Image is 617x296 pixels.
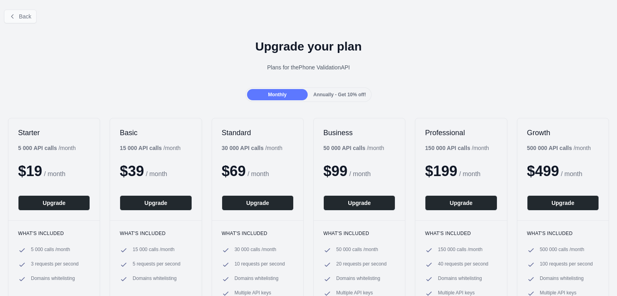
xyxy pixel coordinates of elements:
[527,163,559,179] span: $ 499
[323,163,347,179] span: $ 99
[222,144,282,152] div: / month
[425,163,457,179] span: $ 199
[527,144,591,152] div: / month
[425,144,489,152] div: / month
[222,128,294,138] h2: Standard
[527,128,599,138] h2: Growth
[323,144,384,152] div: / month
[323,128,395,138] h2: Business
[425,128,497,138] h2: Professional
[425,145,470,151] b: 150 000 API calls
[222,163,246,179] span: $ 69
[323,145,366,151] b: 50 000 API calls
[222,145,264,151] b: 30 000 API calls
[527,145,572,151] b: 500 000 API calls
